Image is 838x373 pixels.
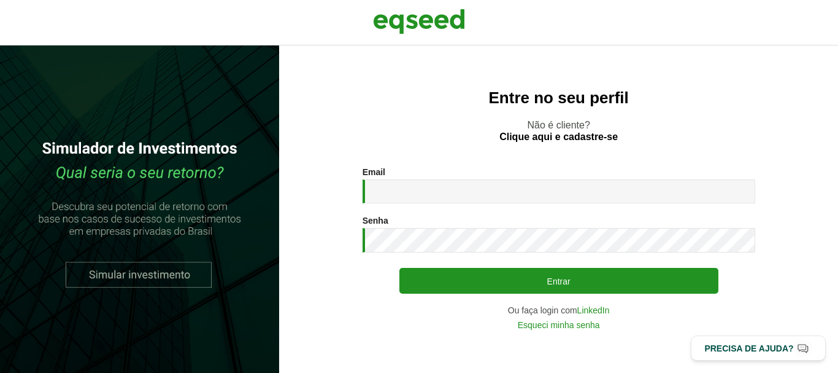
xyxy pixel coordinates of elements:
a: Clique aqui e cadastre-se [499,132,618,142]
img: EqSeed Logo [373,6,465,37]
p: Não é cliente? [304,119,813,143]
button: Entrar [399,268,718,294]
h2: Entre no seu perfil [304,89,813,107]
label: Senha [363,216,388,225]
label: Email [363,168,385,176]
a: LinkedIn [577,306,610,315]
a: Esqueci minha senha [518,321,600,329]
div: Ou faça login com [363,306,755,315]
